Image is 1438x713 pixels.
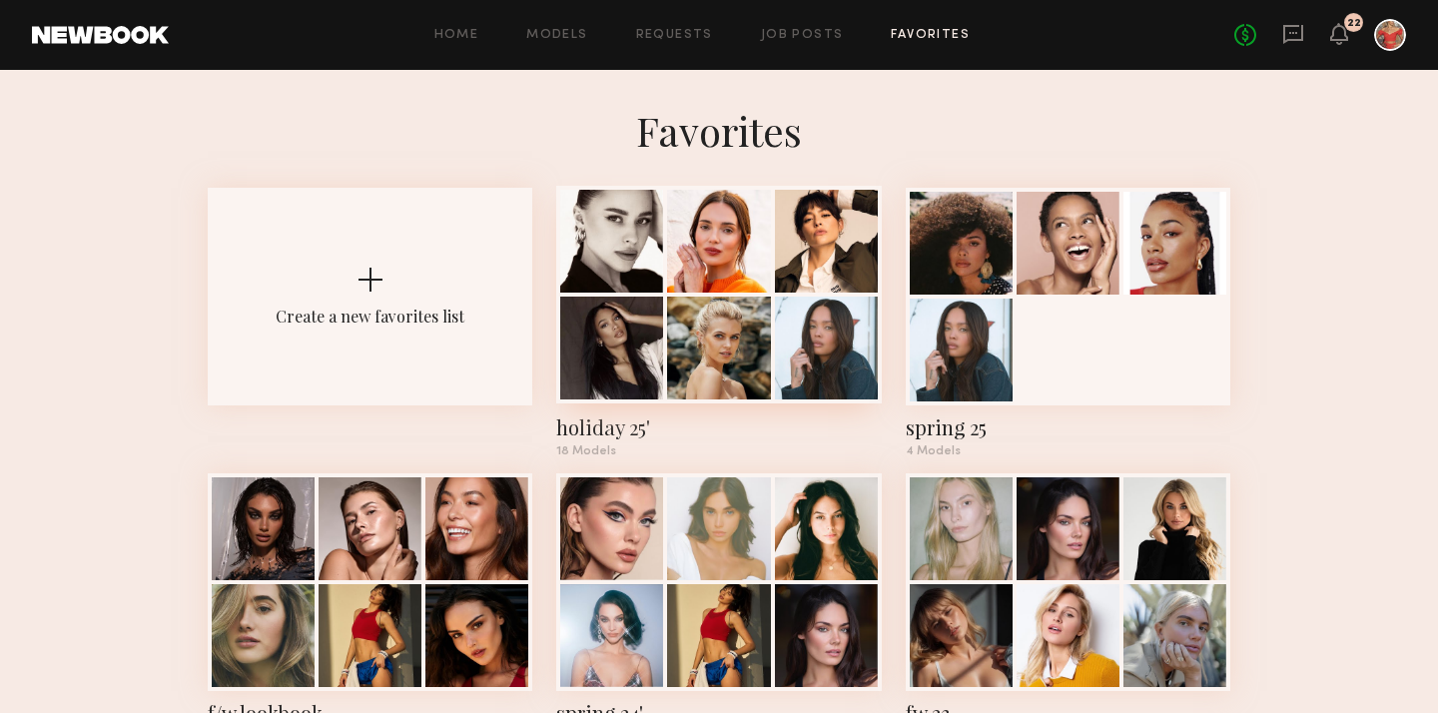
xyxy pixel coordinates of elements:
a: Job Posts [761,29,844,42]
a: Favorites [891,29,970,42]
a: spring 254 Models [906,188,1230,457]
a: Requests [636,29,713,42]
div: Create a new favorites list [276,306,464,327]
div: 18 Models [556,445,881,457]
a: holiday 25'18 Models [556,188,881,457]
button: Create a new favorites list [208,188,532,473]
a: Home [434,29,479,42]
a: Models [526,29,587,42]
div: spring 25 [906,413,1230,441]
div: 22 [1347,18,1361,29]
div: 4 Models [906,445,1230,457]
div: holiday 25' [556,413,881,441]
